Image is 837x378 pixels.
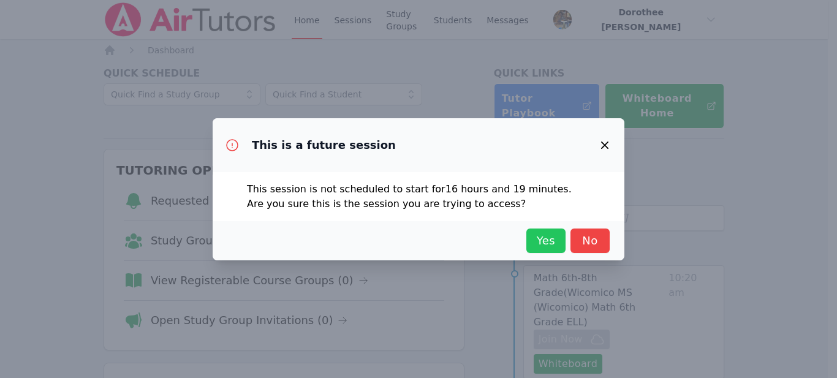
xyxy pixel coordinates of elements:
button: No [570,229,610,253]
h3: This is a future session [252,138,396,153]
button: Yes [526,229,566,253]
p: This session is not scheduled to start for 16 hours and 19 minutes . Are you sure this is the ses... [247,182,590,211]
span: No [577,232,604,249]
span: Yes [532,232,559,249]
